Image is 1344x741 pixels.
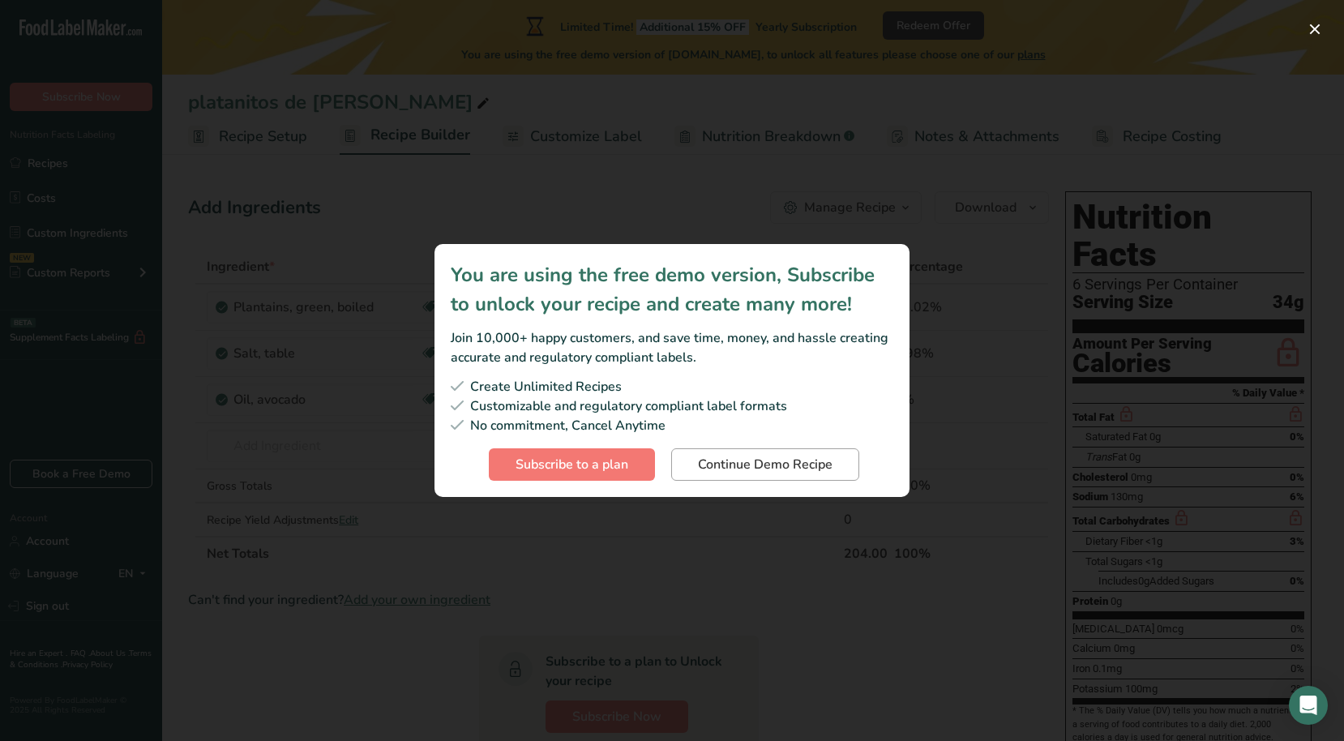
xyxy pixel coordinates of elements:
[451,260,893,319] div: You are using the free demo version, Subscribe to unlock your recipe and create many more!
[451,377,893,396] div: Create Unlimited Recipes
[451,396,893,416] div: Customizable and regulatory compliant label formats
[671,448,859,481] button: Continue Demo Recipe
[1289,686,1328,725] div: Open Intercom Messenger
[451,328,893,367] div: Join 10,000+ happy customers, and save time, money, and hassle creating accurate and regulatory c...
[698,455,833,474] span: Continue Demo Recipe
[451,416,893,435] div: No commitment, Cancel Anytime
[489,448,655,481] button: Subscribe to a plan
[516,455,628,474] span: Subscribe to a plan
